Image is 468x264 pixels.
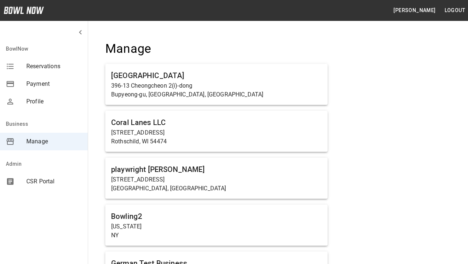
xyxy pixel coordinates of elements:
[111,184,322,193] p: [GEOGRAPHIC_DATA], [GEOGRAPHIC_DATA]
[111,117,322,128] h6: Coral Lanes LLC
[111,210,322,222] h6: Bowling2
[111,90,322,99] p: Bupyeong-gu, [GEOGRAPHIC_DATA], [GEOGRAPHIC_DATA]
[111,81,322,90] p: 396-13 Cheongcheon 2(i)-dong
[4,7,44,14] img: logo
[105,41,328,56] h4: Manage
[26,97,82,106] span: Profile
[111,175,322,184] p: [STREET_ADDRESS]
[26,62,82,71] span: Reservations
[111,164,322,175] h6: playwright [PERSON_NAME]
[26,177,82,186] span: CSR Portal
[111,128,322,137] p: [STREET_ADDRESS]
[442,4,468,17] button: Logout
[111,222,322,231] p: [US_STATE]
[26,80,82,88] span: Payment
[111,70,322,81] h6: [GEOGRAPHIC_DATA]
[26,137,82,146] span: Manage
[111,137,322,146] p: Rothschild, WI 54474
[111,231,322,240] p: NY
[390,4,438,17] button: [PERSON_NAME]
